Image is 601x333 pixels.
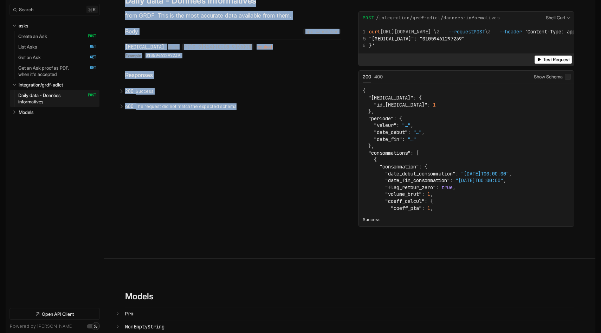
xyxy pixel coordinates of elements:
span: 1 [430,212,433,218]
p: asks [19,23,28,29]
span: Search [19,7,33,12]
span: 400 [125,103,134,109]
span: 400 [374,74,383,79]
span: "…" [402,122,411,128]
span: }' [369,42,375,49]
span: , [371,108,374,115]
button: 200 Success [125,84,341,99]
span: : [436,184,439,191]
span: , [411,122,413,128]
kbd: ⌘ k [86,6,98,13]
label: Show Schema [534,71,571,83]
span: 200 [125,88,134,94]
p: Get an Ask [18,54,41,60]
span: { [430,198,433,204]
span: [ [416,150,419,156]
div: Example Responses [358,70,574,227]
span: { [425,164,427,170]
span: } [368,143,371,149]
span: { [374,156,377,163]
p: Models [19,109,34,115]
button: Test Request [535,56,572,64]
span: , [430,191,433,197]
span: } [368,108,371,115]
span: "date_fin" [374,136,402,142]
span: "periode" [368,115,394,122]
span: : [422,191,425,197]
span: : [419,164,422,170]
span: { [399,115,402,122]
span: Prm [125,310,134,317]
div: Responses [125,71,341,79]
span: 200 [363,74,371,79]
span: , [433,212,436,218]
span: "…" [413,129,422,135]
span: : [402,136,405,142]
span: "[DATE]T00:00:00" [455,177,503,184]
h2: Models [125,291,153,301]
span: "flag_retour_zero" [385,184,436,191]
span: : [396,122,399,128]
span: : [425,198,427,204]
span: , [371,143,374,149]
span: /integration/grdf-adict/donnees-informatives [376,15,500,21]
span: : [425,212,427,218]
span: : [408,129,411,135]
span: "coeff_pta" [391,205,422,211]
code: ^([0-9]{14}|GI[0-9]{6})$ [182,44,253,50]
div: Set light mode [93,324,98,328]
a: Powered by [PERSON_NAME] [10,324,73,329]
p: Success [136,88,339,95]
span: "consommation" [380,164,419,170]
span: , [430,205,433,211]
span: GET [83,44,96,49]
span: , [509,171,512,177]
span: 1 [427,205,430,211]
span: application/json [305,29,338,34]
p: Daily data - Données informatives [18,92,80,105]
span: : [413,95,416,101]
p: from GRDF. This is the most accurate data available from them. [125,11,341,20]
span: \ [437,28,488,35]
span: "coeff_calcul" [385,198,425,204]
span: : [394,115,396,122]
span: 1 [427,191,430,197]
p: List Asks [18,44,37,50]
span: "volume_brut" [385,191,422,197]
span: Example [125,52,141,59]
span: "…" [408,136,416,142]
span: 1 [433,102,436,108]
span: "date_debut" [374,129,408,135]
span: : [422,205,425,211]
span: , [422,129,425,135]
a: Get an Ask proof as PDF, when it's accepted GET [18,63,96,79]
span: --request [448,28,485,35]
div: required [257,45,272,50]
p: Get an Ask proof as PDF, when it's accepted [18,65,80,77]
span: GET [83,55,96,60]
span: : [411,150,413,156]
span: GET [83,65,96,70]
span: POST [363,15,374,21]
div: Body [125,28,341,40]
nav: Table of contents for Api [6,17,104,304]
a: asks [19,20,97,31]
span: POST [83,34,96,39]
span: "[MEDICAL_DATA]" [368,95,413,101]
span: POST [474,28,485,35]
span: : [450,177,453,184]
span: string [168,45,179,50]
p: Create an Ask [18,33,47,39]
span: NonEmptyString [125,324,164,330]
span: Test Request [543,57,570,62]
span: true [441,184,453,191]
span: "id_[MEDICAL_DATA]" [374,102,427,108]
p: integration/grdf-adict [19,82,63,88]
a: integration/grdf-adict [19,79,97,90]
span: "[MEDICAL_DATA]": "01059461297239" [369,36,465,42]
span: "valeur" [374,122,396,128]
button: 400 The request did not match the expected schema [125,99,341,114]
span: "date_debut_consommation" [385,171,455,177]
span: : [427,102,430,108]
div: [MEDICAL_DATA] [125,44,164,50]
